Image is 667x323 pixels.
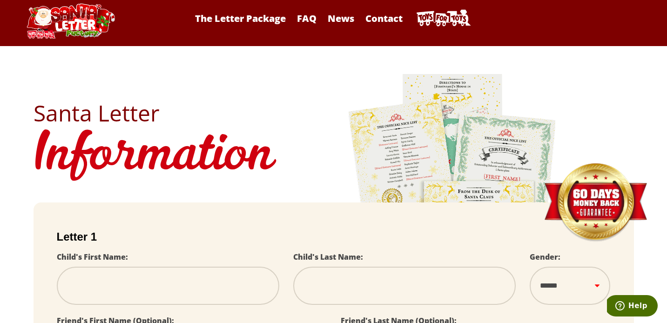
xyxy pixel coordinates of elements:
[323,12,359,25] a: News
[34,124,634,188] h1: Information
[292,12,321,25] a: FAQ
[293,252,363,262] label: Child's Last Name:
[361,12,407,25] a: Contact
[57,252,128,262] label: Child's First Name:
[57,230,611,243] h2: Letter 1
[190,12,290,25] a: The Letter Package
[34,102,634,124] h2: Santa Letter
[24,3,117,39] img: Santa Letter Logo
[530,252,560,262] label: Gender:
[607,295,658,318] iframe: Opens a widget where you can find more information
[543,163,648,242] img: Money Back Guarantee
